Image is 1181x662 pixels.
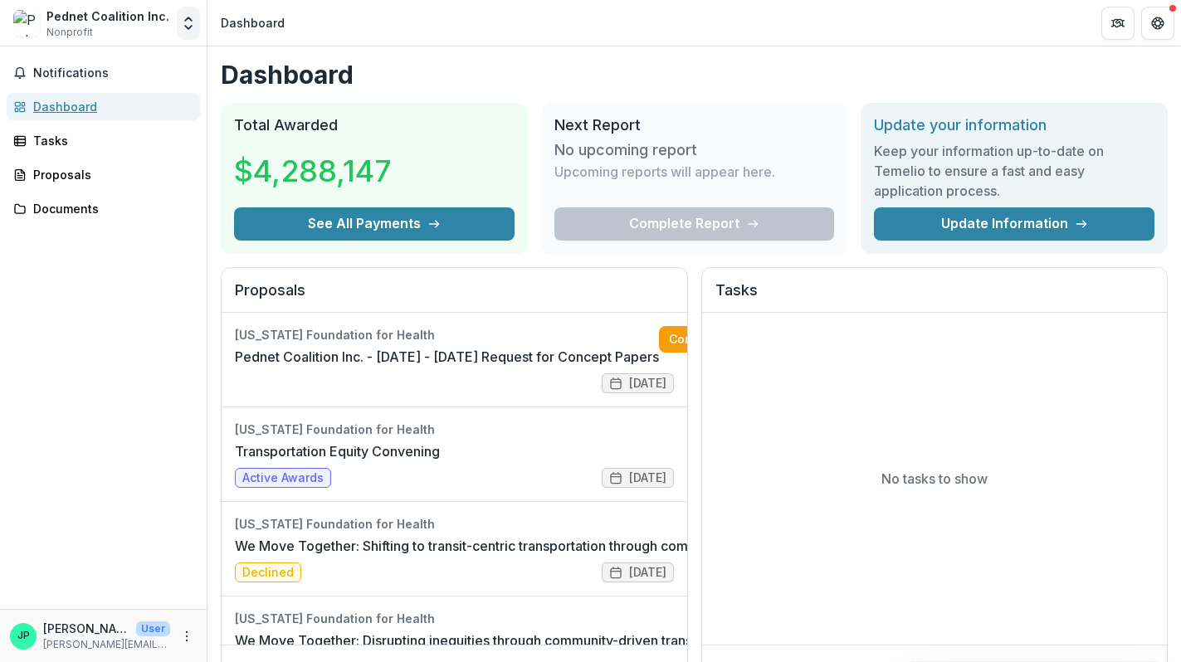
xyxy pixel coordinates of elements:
p: [PERSON_NAME][EMAIL_ADDRESS][DOMAIN_NAME] [43,637,170,652]
a: Documents [7,195,200,222]
img: Pednet Coalition Inc. [13,10,40,37]
a: We Move Together: Disrupting inequities through community-driven transit planning [235,630,756,650]
a: Update Information [874,207,1154,241]
a: Proposals [7,161,200,188]
div: Dashboard [221,14,285,32]
button: Notifications [7,60,200,86]
button: Partners [1101,7,1135,40]
h2: Total Awarded [234,116,515,134]
p: No tasks to show [881,469,988,489]
h3: $4,288,147 [234,148,392,193]
a: Tasks [7,127,200,154]
h1: Dashboard [221,60,1168,90]
h2: Tasks [715,281,1154,313]
h3: Keep your information up-to-date on Temelio to ensure a fast and easy application process. [874,141,1154,201]
div: Proposals [33,166,187,183]
p: [PERSON_NAME] [43,620,129,637]
div: Dashboard [33,98,187,115]
button: Open entity switcher [177,7,200,40]
p: Upcoming reports will appear here. [554,162,775,182]
h2: Proposals [235,281,674,313]
p: User [136,621,170,636]
span: Nonprofit [46,25,93,40]
div: Tasks [33,132,187,149]
a: Dashboard [7,93,200,120]
span: Notifications [33,66,193,80]
a: Transportation Equity Convening [235,441,440,461]
div: Documents [33,200,187,217]
a: Complete [659,326,754,353]
div: Josh Parshall [17,630,30,641]
button: Get Help [1141,7,1174,40]
h2: Update your information [874,116,1154,134]
a: We Move Together: Shifting to transit-centric transportation through community-led planning [235,536,811,556]
button: More [177,626,197,646]
a: Pednet Coalition Inc. - [DATE] - [DATE] Request for Concept Papers [235,347,659,367]
h2: Next Report [554,116,835,134]
div: Pednet Coalition Inc. [46,7,169,25]
h3: No upcoming report [554,141,697,159]
button: See All Payments [234,207,515,241]
nav: breadcrumb [214,11,291,35]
